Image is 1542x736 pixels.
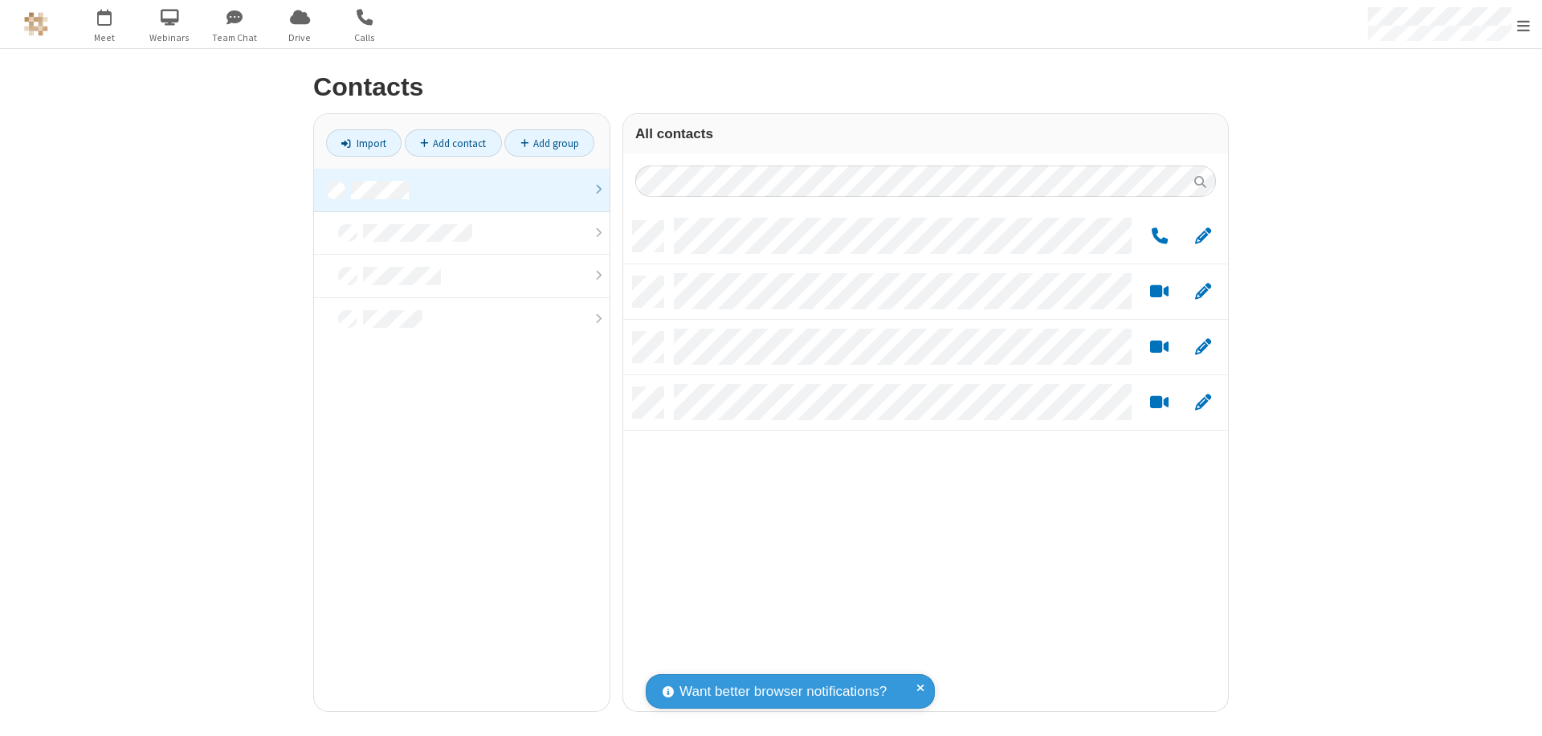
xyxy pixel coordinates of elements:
[1144,282,1175,302] button: Start a video meeting
[1144,393,1175,413] button: Start a video meeting
[1187,393,1218,413] button: Edit
[24,12,48,36] img: QA Selenium DO NOT DELETE OR CHANGE
[270,31,330,45] span: Drive
[75,31,135,45] span: Meet
[635,126,1216,141] h3: All contacts
[1187,282,1218,302] button: Edit
[1144,337,1175,358] button: Start a video meeting
[313,73,1229,101] h2: Contacts
[140,31,200,45] span: Webinars
[1187,227,1218,247] button: Edit
[1187,337,1218,358] button: Edit
[1144,227,1175,247] button: Call by phone
[205,31,265,45] span: Team Chat
[405,129,502,157] a: Add contact
[335,31,395,45] span: Calls
[623,209,1228,711] div: grid
[679,681,887,702] span: Want better browser notifications?
[326,129,402,157] a: Import
[504,129,594,157] a: Add group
